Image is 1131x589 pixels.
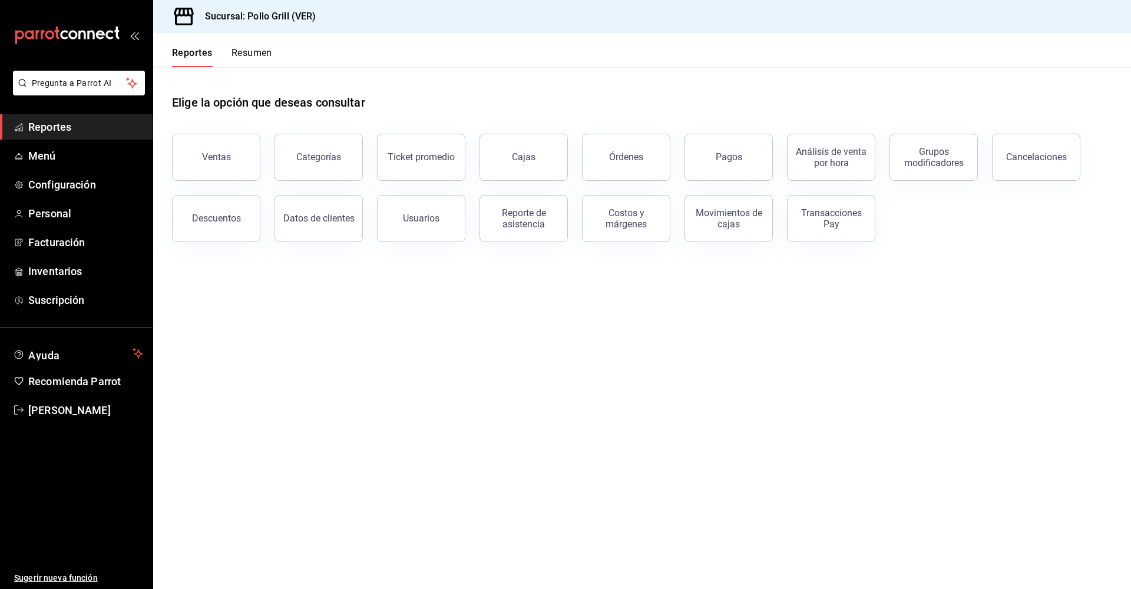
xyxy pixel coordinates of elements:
[992,134,1080,181] button: Cancelaciones
[8,85,145,98] a: Pregunta a Parrot AI
[897,146,970,168] div: Grupos modificadores
[172,94,365,111] h1: Elige la opción que deseas consultar
[172,47,272,67] div: navigation tabs
[28,292,143,308] span: Suscripción
[377,134,465,181] button: Ticket promedio
[196,9,316,24] h3: Sucursal: Pollo Grill (VER)
[28,148,143,164] span: Menú
[684,195,773,242] button: Movimientos de cajas
[388,151,455,163] div: Ticket promedio
[283,213,355,224] div: Datos de clientes
[487,207,560,230] div: Reporte de asistencia
[582,195,670,242] button: Costos y márgenes
[296,151,341,163] div: Categorías
[13,71,145,95] button: Pregunta a Parrot AI
[28,177,143,193] span: Configuración
[130,31,139,40] button: open_drawer_menu
[479,195,568,242] button: Reporte de asistencia
[172,195,260,242] button: Descuentos
[684,134,773,181] button: Pagos
[172,134,260,181] button: Ventas
[14,572,143,584] span: Sugerir nueva función
[795,207,868,230] div: Transacciones Pay
[889,134,978,181] button: Grupos modificadores
[609,151,643,163] div: Órdenes
[192,213,241,224] div: Descuentos
[28,346,128,360] span: Ayuda
[28,234,143,250] span: Facturación
[28,402,143,418] span: [PERSON_NAME]
[28,206,143,221] span: Personal
[172,47,213,67] button: Reportes
[787,195,875,242] button: Transacciones Pay
[692,207,765,230] div: Movimientos de cajas
[479,134,568,181] a: Cajas
[512,150,536,164] div: Cajas
[403,213,439,224] div: Usuarios
[275,195,363,242] button: Datos de clientes
[275,134,363,181] button: Categorías
[32,77,127,90] span: Pregunta a Parrot AI
[232,47,272,67] button: Resumen
[582,134,670,181] button: Órdenes
[28,373,143,389] span: Recomienda Parrot
[377,195,465,242] button: Usuarios
[28,119,143,135] span: Reportes
[28,263,143,279] span: Inventarios
[716,151,742,163] div: Pagos
[795,146,868,168] div: Análisis de venta por hora
[590,207,663,230] div: Costos y márgenes
[202,151,231,163] div: Ventas
[1006,151,1067,163] div: Cancelaciones
[787,134,875,181] button: Análisis de venta por hora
